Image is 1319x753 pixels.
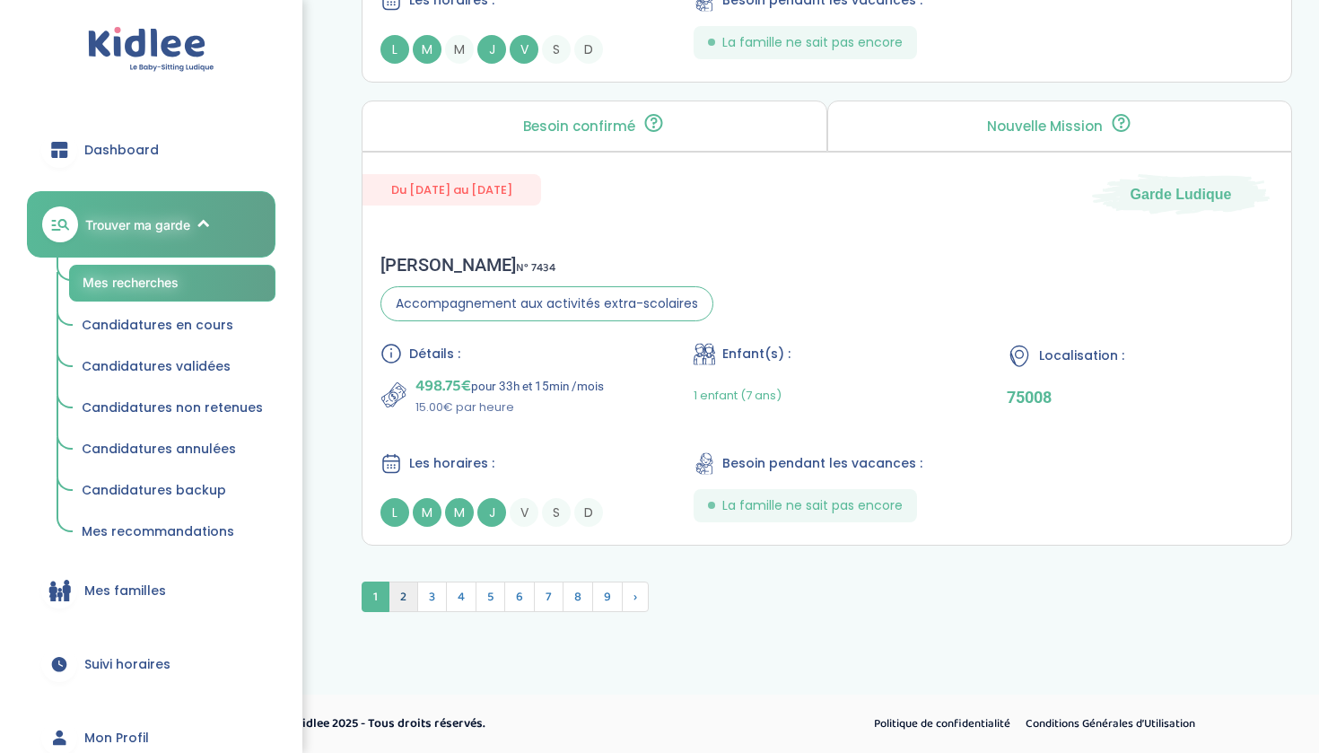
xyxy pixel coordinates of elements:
a: Mes recommandations [69,515,275,549]
span: S [542,498,571,527]
p: pour 33h et 15min /mois [415,373,604,398]
p: Besoin confirmé [523,119,635,134]
span: 7 [534,582,563,612]
p: Nouvelle Mission [987,119,1103,134]
span: V [510,498,538,527]
span: 3 [417,582,447,612]
a: Suivi horaires [27,632,275,696]
span: Candidatures backup [82,481,226,499]
a: Candidatures validées [69,350,275,384]
a: Candidatures annulées [69,433,275,467]
span: M [413,498,441,527]
span: 4 [446,582,476,612]
span: 1 enfant (7 ans) [694,387,782,404]
a: Mes familles [27,558,275,623]
span: Enfant(s) : [722,345,791,363]
span: Mon Profil [84,729,149,748]
a: Candidatures en cours [69,309,275,343]
a: Candidatures non retenues [69,391,275,425]
span: M [445,498,474,527]
span: Accompagnement aux activités extra-scolaires [380,286,713,321]
span: 498.75€ [415,373,471,398]
span: Candidatures annulées [82,440,236,458]
span: 9 [592,582,623,612]
span: D [574,498,603,527]
span: N° 7434 [516,258,555,277]
p: 15.00€ par heure [415,398,604,416]
span: Candidatures en cours [82,316,233,334]
a: Trouver ma garde [27,191,275,258]
span: La famille ne sait pas encore [722,496,903,515]
a: Dashboard [27,118,275,182]
span: 5 [476,582,505,612]
span: 8 [563,582,593,612]
span: J [477,498,506,527]
span: Garde Ludique [1131,184,1232,204]
span: 6 [504,582,535,612]
span: Candidatures validées [82,357,231,375]
span: Mes recommandations [82,522,234,540]
p: 75008 [1007,388,1273,407]
span: M [413,35,441,64]
span: Suivant » [622,582,649,612]
span: J [477,35,506,64]
span: Trouver ma garde [85,215,190,234]
p: © Kidlee 2025 - Tous droits réservés. [284,714,736,733]
span: Localisation : [1039,346,1124,365]
span: Du [DATE] au [DATE] [363,174,541,206]
span: L [380,498,409,527]
img: logo.svg [88,27,214,73]
span: Détails : [409,345,460,363]
a: Candidatures backup [69,474,275,508]
span: Les horaires : [409,454,494,473]
div: [PERSON_NAME] [380,254,713,276]
span: S [542,35,571,64]
span: Besoin pendant les vacances : [722,454,922,473]
span: 1 [362,582,389,612]
span: Candidatures non retenues [82,398,263,416]
span: V [510,35,538,64]
span: Suivi horaires [84,655,170,674]
span: Mes familles [84,582,166,600]
span: Mes recherches [83,275,179,290]
span: L [380,35,409,64]
span: 2 [389,582,418,612]
span: La famille ne sait pas encore [722,33,903,52]
a: Politique de confidentialité [868,713,1017,736]
a: Mes recherches [69,265,275,302]
a: Conditions Générales d’Utilisation [1019,713,1201,736]
span: M [445,35,474,64]
span: Dashboard [84,141,159,160]
span: D [574,35,603,64]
